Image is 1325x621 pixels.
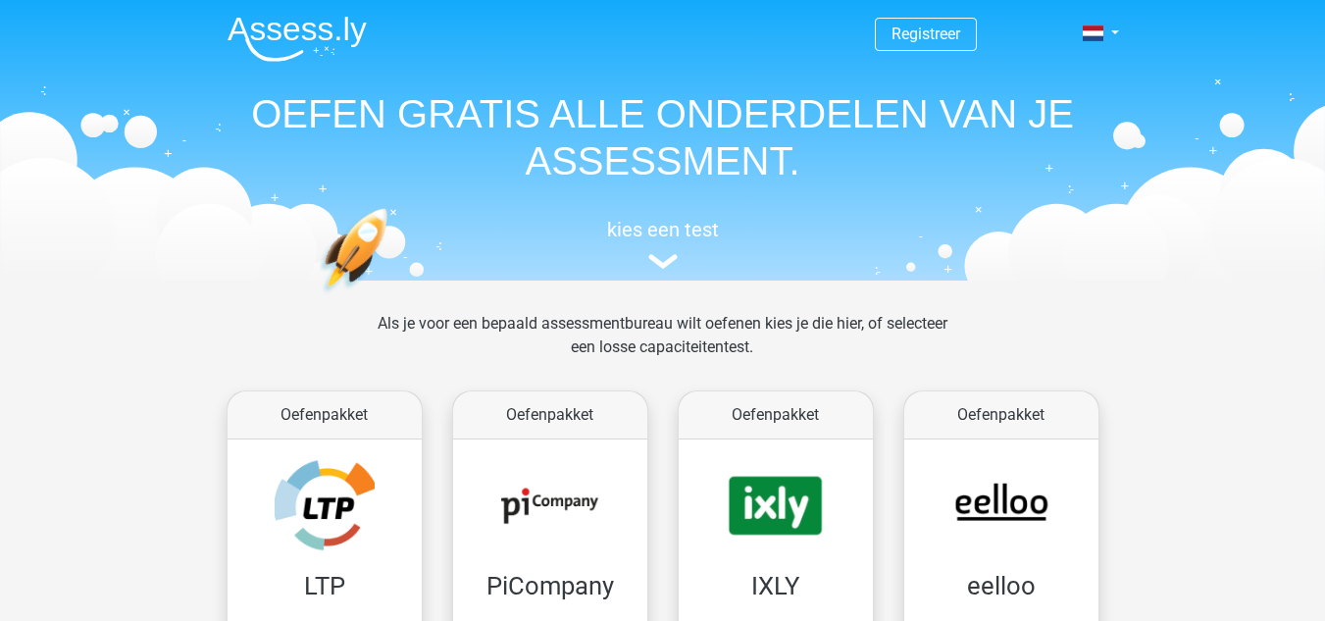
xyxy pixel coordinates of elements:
img: oefenen [320,208,464,386]
h1: OEFEN GRATIS ALLE ONDERDELEN VAN JE ASSESSMENT. [212,90,1114,184]
a: Registreer [892,25,960,43]
img: assessment [648,254,678,269]
div: Als je voor een bepaald assessmentbureau wilt oefenen kies je die hier, of selecteer een losse ca... [362,312,963,383]
h5: kies een test [212,218,1114,241]
a: kies een test [212,218,1114,270]
img: Assessly [228,16,367,62]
